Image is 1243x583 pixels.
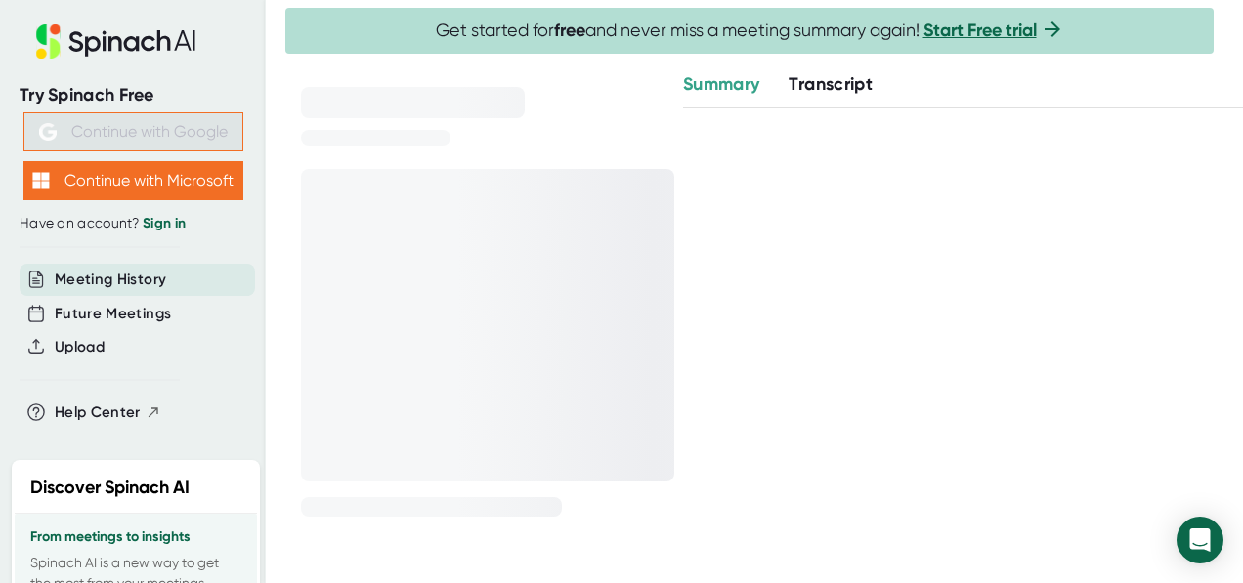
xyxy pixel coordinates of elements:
div: Have an account? [20,215,246,232]
div: Open Intercom Messenger [1177,517,1223,563]
span: Get started for and never miss a meeting summary again! [436,20,1064,42]
button: Transcript [789,71,873,98]
button: Summary [683,71,759,98]
img: Aehbyd4JwY73AAAAAElFTkSuQmCC [39,123,57,141]
button: Continue with Microsoft [23,161,243,200]
span: Help Center [55,401,141,424]
button: Future Meetings [55,303,171,325]
button: Help Center [55,401,161,424]
b: free [554,20,585,41]
span: Transcript [789,73,873,95]
button: Upload [55,336,105,358]
a: Sign in [143,215,186,231]
span: Summary [683,73,759,95]
button: Continue with Google [23,112,243,151]
a: Start Free trial [923,20,1037,41]
button: Meeting History [55,269,166,291]
div: Try Spinach Free [20,84,246,106]
h3: From meetings to insights [30,529,241,545]
h2: Discover Spinach AI [30,475,190,501]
